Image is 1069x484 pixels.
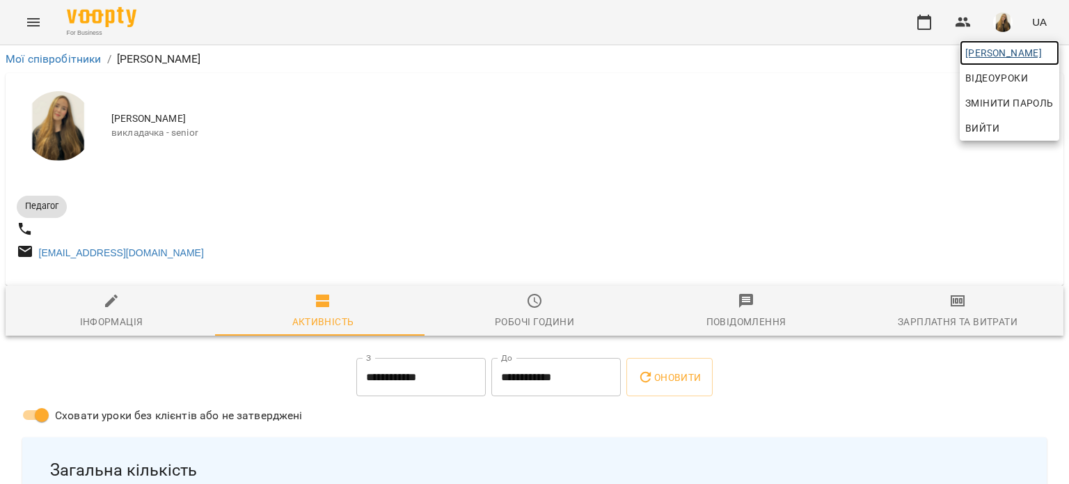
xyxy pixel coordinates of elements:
[965,45,1054,61] span: [PERSON_NAME]
[965,120,999,136] span: Вийти
[965,95,1054,111] span: Змінити пароль
[960,65,1034,91] a: Відеоуроки
[960,40,1059,65] a: [PERSON_NAME]
[960,91,1059,116] a: Змінити пароль
[960,116,1059,141] button: Вийти
[965,70,1028,86] span: Відеоуроки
